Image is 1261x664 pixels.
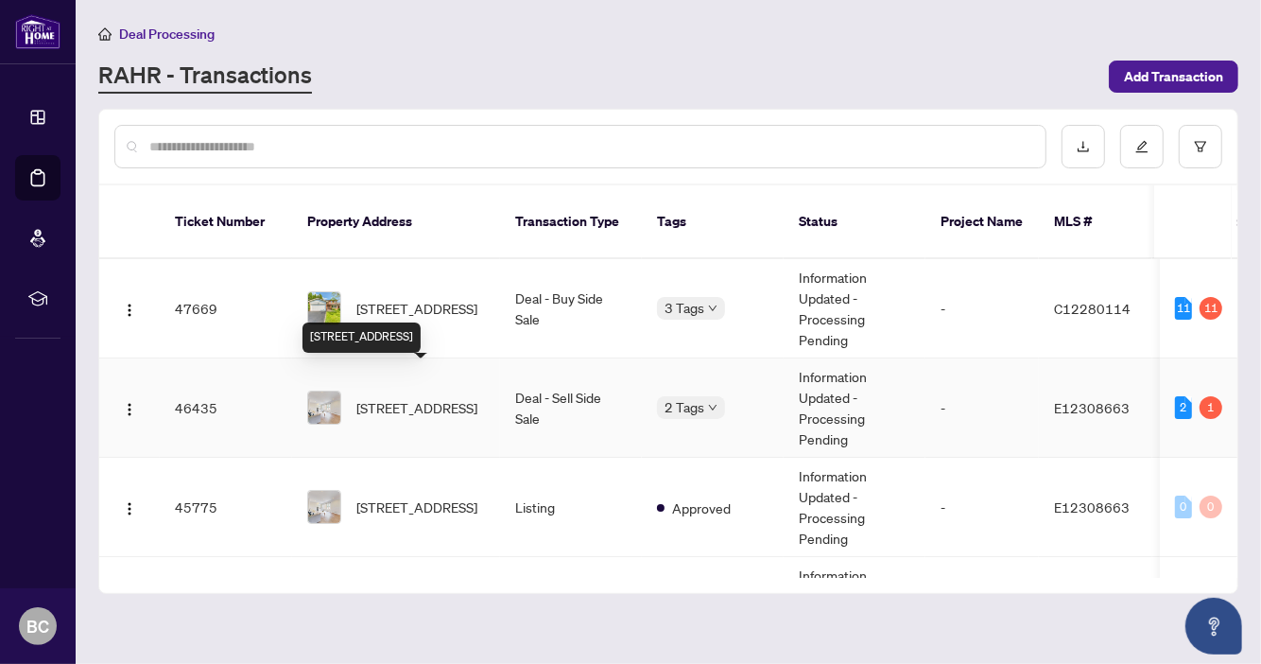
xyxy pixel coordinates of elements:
td: Deal - Sell Side Sale [500,358,642,458]
td: Information Updated - Processing Pending [784,358,925,458]
button: edit [1120,125,1164,168]
div: 2 [1175,396,1192,419]
td: Listing [500,458,642,557]
td: - [925,259,1039,358]
th: MLS # [1039,185,1152,259]
th: Ticket Number [160,185,292,259]
th: Property Address [292,185,500,259]
img: Logo [122,402,137,417]
span: 2 Tags [665,396,704,418]
th: Project Name [925,185,1039,259]
td: Information Updated - Processing Pending [784,557,925,656]
td: - [925,557,1039,656]
span: C12280114 [1054,300,1131,317]
span: [STREET_ADDRESS] [356,497,477,517]
span: BC [26,613,49,639]
img: thumbnail-img [308,392,340,424]
span: [STREET_ADDRESS] [356,397,477,418]
th: Status [784,185,925,259]
span: Add Transaction [1124,61,1223,92]
span: edit [1135,140,1149,153]
td: 45775 [160,458,292,557]
span: down [708,304,717,313]
td: 44501 [160,557,292,656]
td: 46435 [160,358,292,458]
button: download [1062,125,1105,168]
td: - [925,358,1039,458]
button: Logo [114,492,145,522]
span: down [708,403,717,412]
span: 3 Tags [665,297,704,319]
span: download [1077,140,1090,153]
button: Logo [114,393,145,423]
span: Approved [672,498,731,518]
a: RAHR - Transactions [98,60,312,94]
img: thumbnail-img [308,491,340,523]
button: filter [1179,125,1222,168]
td: Deal - Buy Side Sale [500,259,642,358]
img: thumbnail-img [308,292,340,324]
div: 1 [1200,396,1222,419]
td: Information Updated - Processing Pending [784,259,925,358]
div: 0 [1200,496,1222,518]
th: Transaction Type [500,185,642,259]
td: Information Updated - Processing Pending [784,458,925,557]
td: 47669 [160,259,292,358]
img: Logo [122,501,137,516]
td: - [925,458,1039,557]
button: Logo [114,293,145,323]
button: Open asap [1185,598,1242,655]
img: Logo [122,303,137,318]
th: Tags [642,185,784,259]
button: Add Transaction [1109,61,1238,93]
div: 0 [1175,496,1192,518]
span: filter [1194,140,1207,153]
span: home [98,27,112,41]
span: Deal Processing [119,26,215,43]
div: 11 [1175,297,1192,320]
span: E12308663 [1054,399,1130,416]
td: Listing - Lease [500,557,642,656]
img: logo [15,14,60,49]
div: 11 [1200,297,1222,320]
span: [STREET_ADDRESS] [356,298,477,319]
span: E12308663 [1054,498,1130,515]
div: [STREET_ADDRESS] [302,323,421,353]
